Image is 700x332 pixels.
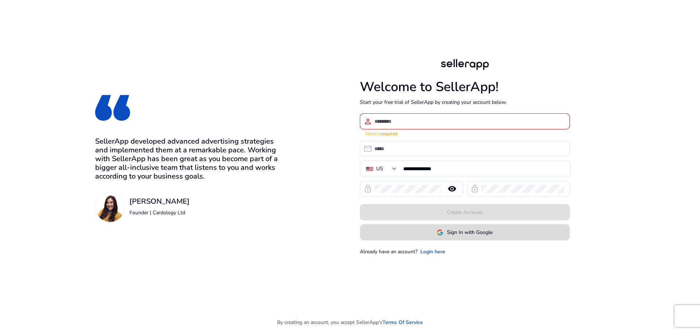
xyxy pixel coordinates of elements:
span: person [363,117,372,126]
strong: required [381,131,397,137]
a: Login here [420,248,445,255]
p: Start your free trial of SellerApp by creating your account below. [360,98,570,106]
span: email [363,144,372,153]
span: lock [363,184,372,193]
span: lock [470,184,479,193]
div: US [376,165,383,173]
mat-error: Name is [366,129,564,137]
button: Sign In with Google [360,224,570,241]
span: Sign In with Google [447,229,493,236]
img: google-logo.svg [437,229,443,236]
h3: SellerApp developed advanced advertising strategies and implemented them at a remarkable pace. Wo... [95,137,282,181]
p: Founder | Cardology Ltd [129,209,190,216]
h1: Welcome to SellerApp! [360,79,570,95]
h3: [PERSON_NAME] [129,197,190,206]
p: Already have an account? [360,248,417,255]
a: Terms Of Service [382,319,423,326]
mat-icon: remove_red_eye [443,184,461,193]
